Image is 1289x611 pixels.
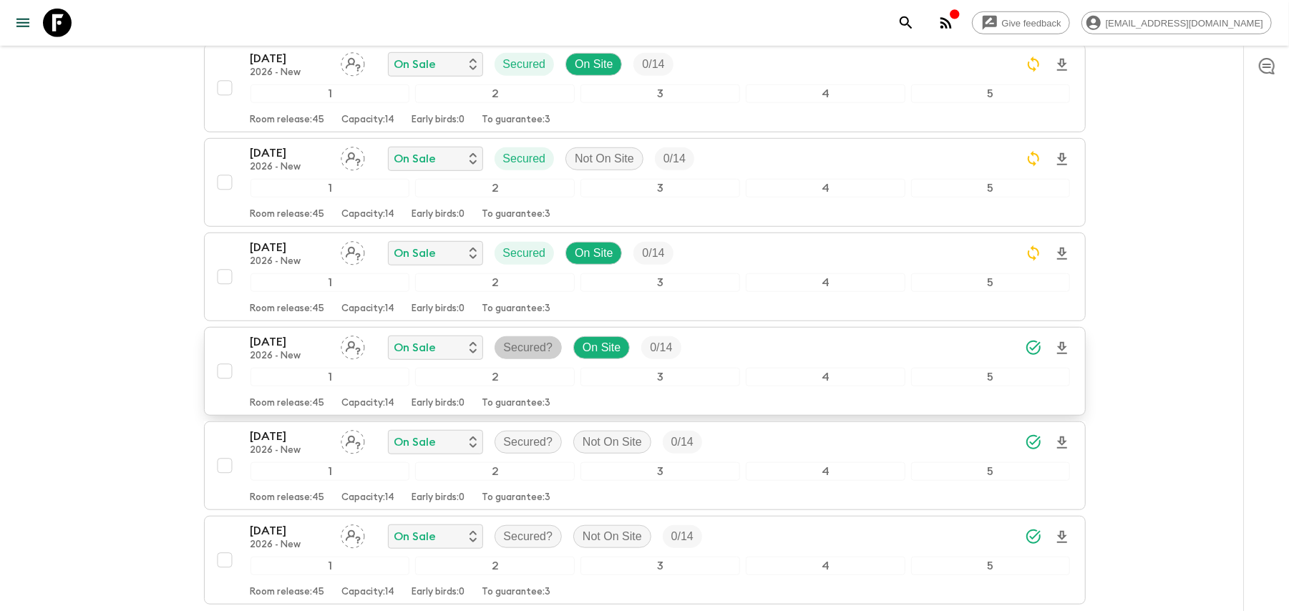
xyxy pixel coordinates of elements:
[642,245,664,262] p: 0 / 14
[342,492,395,504] p: Capacity: 14
[412,303,465,315] p: Early birds: 0
[415,84,575,103] div: 2
[671,528,694,545] p: 0 / 14
[972,11,1070,34] a: Give feedback
[412,398,465,409] p: Early birds: 0
[1098,18,1271,29] span: [EMAIL_ADDRESS][DOMAIN_NAME]
[573,431,651,454] div: Not On Site
[482,398,551,409] p: To guarantee: 3
[1054,340,1071,357] svg: Download Onboarding
[892,9,920,37] button: search adventures
[746,84,905,103] div: 4
[994,18,1069,29] span: Give feedback
[342,114,395,126] p: Capacity: 14
[1054,57,1071,74] svg: Download Onboarding
[671,434,694,451] p: 0 / 14
[1054,529,1071,546] svg: Download Onboarding
[250,398,325,409] p: Room release: 45
[1025,339,1042,356] svg: Synced Successfully
[250,145,329,162] p: [DATE]
[495,525,563,548] div: Secured?
[204,44,1086,132] button: [DATE]2026 - NewAssign pack leaderOn SaleSecuredOn SiteTrip Fill12345Room release:45Capacity:14Ea...
[746,179,905,197] div: 4
[583,528,642,545] p: Not On Site
[394,56,437,73] p: On Sale
[504,528,553,545] p: Secured?
[911,179,1071,197] div: 5
[746,462,905,481] div: 4
[575,56,613,73] p: On Site
[204,138,1086,227] button: [DATE]2026 - NewAssign pack leaderOn SaleSecuredNot On SiteTrip Fill12345Room release:45Capacity:...
[250,114,325,126] p: Room release: 45
[1025,434,1042,451] svg: Synced Successfully
[482,114,551,126] p: To guarantee: 3
[250,179,410,197] div: 1
[412,492,465,504] p: Early birds: 0
[412,114,465,126] p: Early birds: 0
[495,431,563,454] div: Secured?
[583,339,621,356] p: On Site
[482,209,551,220] p: To guarantee: 3
[583,434,642,451] p: Not On Site
[250,256,329,268] p: 2026 - New
[580,179,740,197] div: 3
[250,587,325,598] p: Room release: 45
[341,340,365,351] span: Assign pack leader
[204,233,1086,321] button: [DATE]2026 - NewAssign pack leaderOn SaleSecuredOn SiteTrip Fill12345Room release:45Capacity:14Ea...
[655,147,694,170] div: Trip Fill
[1025,528,1042,545] svg: Synced Successfully
[663,431,702,454] div: Trip Fill
[342,398,395,409] p: Capacity: 14
[250,162,329,173] p: 2026 - New
[415,462,575,481] div: 2
[482,303,551,315] p: To guarantee: 3
[911,462,1071,481] div: 5
[663,525,702,548] div: Trip Fill
[580,273,740,292] div: 3
[250,209,325,220] p: Room release: 45
[341,529,365,540] span: Assign pack leader
[911,368,1071,386] div: 5
[394,528,437,545] p: On Sale
[633,242,673,265] div: Trip Fill
[415,368,575,386] div: 2
[250,492,325,504] p: Room release: 45
[1081,11,1272,34] div: [EMAIL_ADDRESS][DOMAIN_NAME]
[580,462,740,481] div: 3
[1054,245,1071,263] svg: Download Onboarding
[650,339,672,356] p: 0 / 14
[580,368,740,386] div: 3
[204,516,1086,605] button: [DATE]2026 - NewAssign pack leaderOn SaleSecured?Not On SiteTrip Fill12345Room release:45Capacity...
[412,587,465,598] p: Early birds: 0
[503,150,546,167] p: Secured
[250,50,329,67] p: [DATE]
[415,179,575,197] div: 2
[250,539,329,551] p: 2026 - New
[1054,434,1071,451] svg: Download Onboarding
[911,557,1071,575] div: 5
[250,368,410,386] div: 1
[250,445,329,456] p: 2026 - New
[911,273,1071,292] div: 5
[394,245,437,262] p: On Sale
[495,147,555,170] div: Secured
[250,428,329,445] p: [DATE]
[1025,150,1042,167] svg: Sync Required - Changes detected
[641,336,681,359] div: Trip Fill
[394,150,437,167] p: On Sale
[573,336,630,359] div: On Site
[503,56,546,73] p: Secured
[204,327,1086,416] button: [DATE]2026 - NewAssign pack leaderOn SaleSecured?On SiteTrip Fill12345Room release:45Capacity:14E...
[746,557,905,575] div: 4
[575,245,613,262] p: On Site
[250,333,329,351] p: [DATE]
[341,151,365,162] span: Assign pack leader
[250,84,410,103] div: 1
[250,273,410,292] div: 1
[580,557,740,575] div: 3
[746,273,905,292] div: 4
[204,421,1086,510] button: [DATE]2026 - NewAssign pack leaderOn SaleSecured?Not On SiteTrip Fill12345Room release:45Capacity...
[394,339,437,356] p: On Sale
[250,67,329,79] p: 2026 - New
[495,242,555,265] div: Secured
